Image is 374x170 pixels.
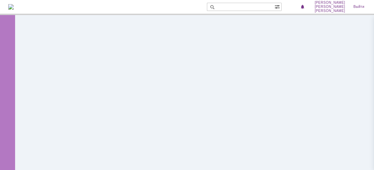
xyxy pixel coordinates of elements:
[8,4,14,10] img: logo
[315,9,345,13] span: [PERSON_NAME]
[8,4,14,10] a: Перейти на домашнюю страницу
[315,1,345,5] span: [PERSON_NAME]
[315,5,345,9] span: [PERSON_NAME]
[274,3,281,10] span: Расширенный поиск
